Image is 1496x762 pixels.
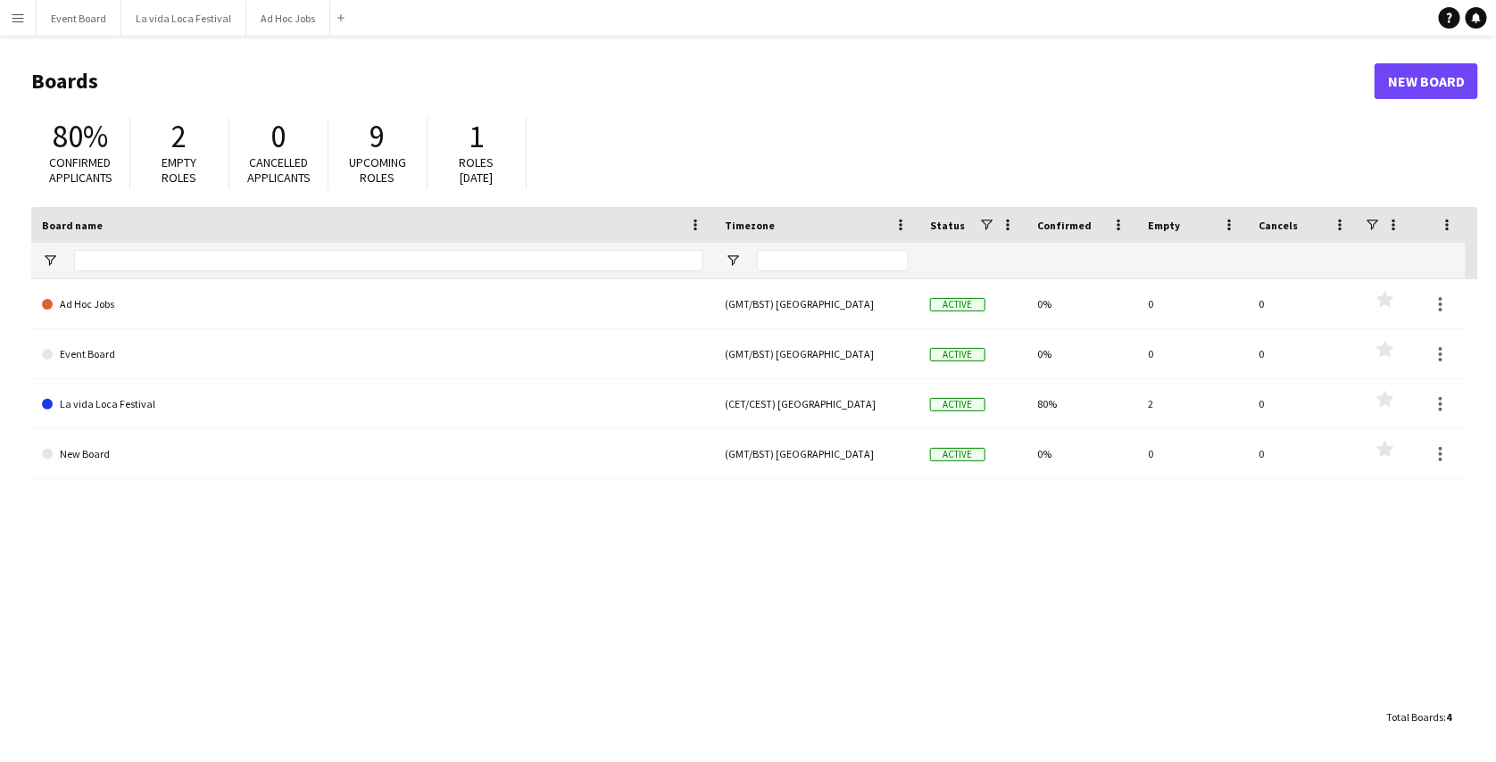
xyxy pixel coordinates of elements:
[246,1,330,36] button: Ad Hoc Jobs
[1026,429,1137,478] div: 0%
[1375,63,1478,99] a: New Board
[1259,219,1298,232] span: Cancels
[1137,379,1248,428] div: 2
[930,219,965,232] span: Status
[349,154,406,186] span: Upcoming roles
[1148,219,1180,232] span: Empty
[1037,219,1092,232] span: Confirmed
[42,429,703,479] a: New Board
[1248,379,1359,428] div: 0
[1026,329,1137,378] div: 0%
[460,154,495,186] span: Roles [DATE]
[930,448,985,461] span: Active
[42,379,703,429] a: La vida Loca Festival
[1248,279,1359,328] div: 0
[1248,329,1359,378] div: 0
[725,253,741,269] button: Open Filter Menu
[714,429,919,478] div: (GMT/BST) [GEOGRAPHIC_DATA]
[370,117,386,156] span: 9
[714,279,919,328] div: (GMT/BST) [GEOGRAPHIC_DATA]
[1137,329,1248,378] div: 0
[930,298,985,311] span: Active
[172,117,187,156] span: 2
[1137,429,1248,478] div: 0
[725,219,775,232] span: Timezone
[162,154,197,186] span: Empty roles
[714,329,919,378] div: (GMT/BST) [GEOGRAPHIC_DATA]
[714,379,919,428] div: (CET/CEST) [GEOGRAPHIC_DATA]
[930,348,985,361] span: Active
[930,398,985,411] span: Active
[1026,379,1137,428] div: 80%
[42,279,703,329] a: Ad Hoc Jobs
[757,250,909,271] input: Timezone Filter Input
[1137,279,1248,328] div: 0
[1026,279,1137,328] div: 0%
[247,154,311,186] span: Cancelled applicants
[31,68,1375,95] h1: Boards
[1248,429,1359,478] div: 0
[37,1,121,36] button: Event Board
[470,117,485,156] span: 1
[74,250,703,271] input: Board name Filter Input
[1446,710,1451,724] span: 4
[42,329,703,379] a: Event Board
[1386,710,1443,724] span: Total Boards
[42,253,58,269] button: Open Filter Menu
[271,117,287,156] span: 0
[121,1,246,36] button: La vida Loca Festival
[42,219,103,232] span: Board name
[49,154,112,186] span: Confirmed applicants
[1386,700,1451,734] div: :
[53,117,108,156] span: 80%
